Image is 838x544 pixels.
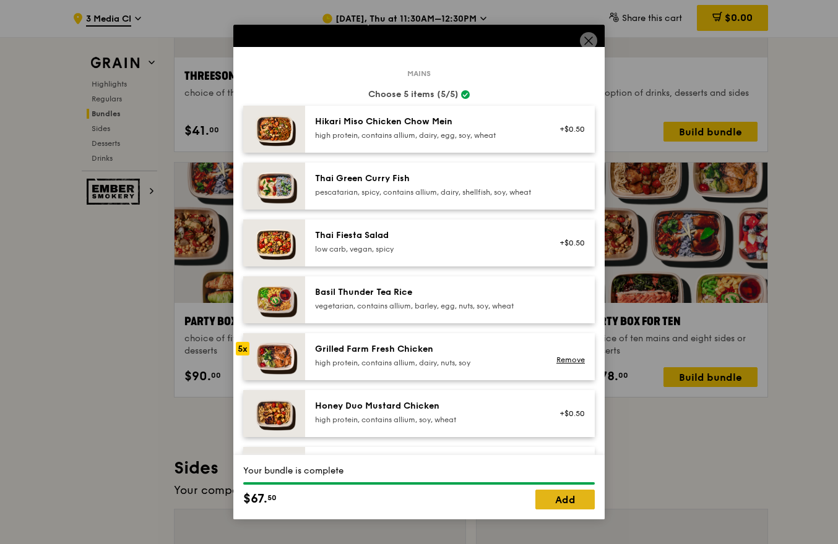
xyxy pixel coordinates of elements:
a: Remove [556,355,585,364]
img: daily_normal_Honey_Duo_Mustard_Chicken__Horizontal_.jpg [243,390,305,437]
div: high protein, contains allium, dairy, egg, soy, wheat [315,130,537,140]
div: Thai Green Curry Fish [315,172,537,185]
div: +$0.50 [552,124,585,134]
div: +$0.50 [552,409,585,419]
div: Thai Fiesta Salad [315,229,537,242]
div: Grilled Farm Fresh Chicken [315,343,537,355]
div: +$0.50 [552,238,585,248]
div: low carb, vegan, spicy [315,244,537,254]
div: Basil Thunder Tea Rice [315,286,537,299]
div: Choose 5 items (5/5) [243,88,595,101]
span: $67. [243,490,267,508]
div: vegetarian, contains allium, barley, egg, nuts, soy, wheat [315,301,537,311]
img: daily_normal_Hikari_Miso_Chicken_Chow_Mein__Horizontal_.jpg [243,106,305,153]
img: daily_normal_HORZ-Basil-Thunder-Tea-Rice.jpg [243,276,305,323]
div: high protein, contains allium, soy, wheat [315,415,537,425]
span: 50 [267,493,277,503]
div: 5x [236,342,249,355]
div: pescatarian, spicy, contains allium, dairy, shellfish, soy, wheat [315,187,537,197]
span: Mains [402,69,436,79]
div: high protein, contains allium, dairy, nuts, soy [315,358,537,368]
img: daily_normal_Ayam_Kampung_Masak_Merah_Horizontal_.jpg [243,447,305,494]
div: Hikari Miso Chicken Chow Mein [315,116,537,128]
div: Honey Duo Mustard Chicken [315,400,537,412]
div: Your bundle is complete [243,465,595,477]
img: daily_normal_HORZ-Grilled-Farm-Fresh-Chicken.jpg [243,333,305,380]
a: Add [535,490,595,509]
img: daily_normal_Thai_Fiesta_Salad__Horizontal_.jpg [243,219,305,266]
img: daily_normal_HORZ-Thai-Green-Curry-Fish.jpg [243,163,305,210]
